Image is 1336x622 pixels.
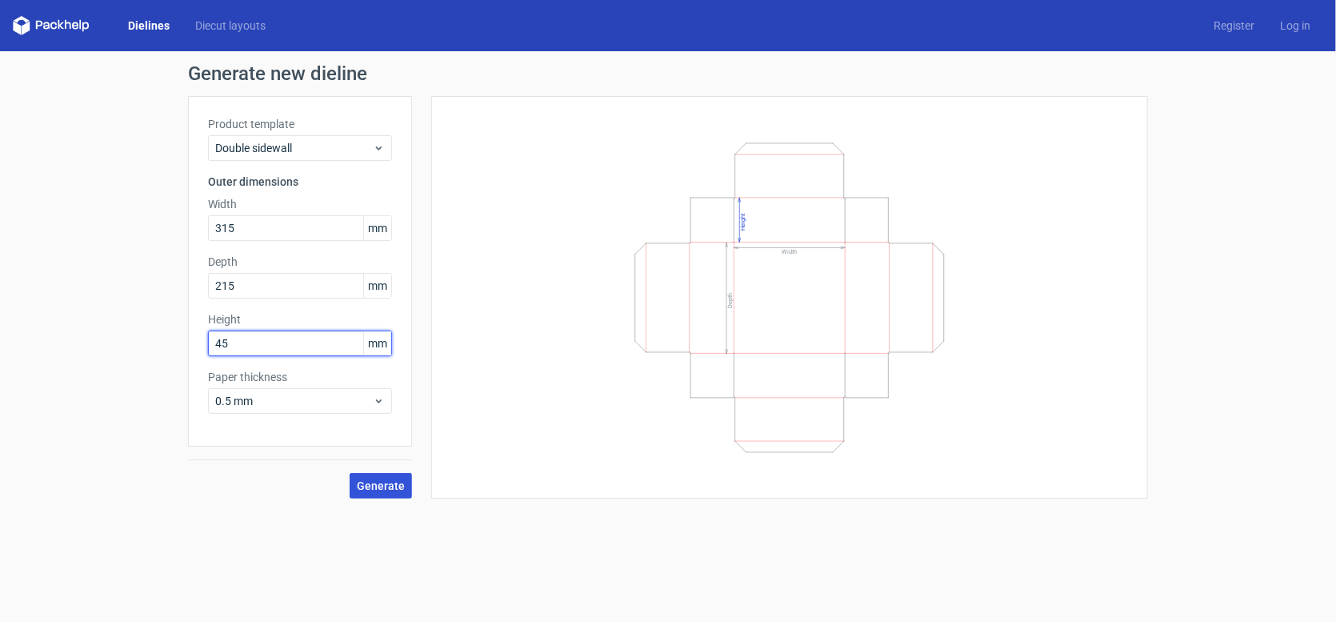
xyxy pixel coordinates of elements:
[208,369,392,385] label: Paper thickness
[782,248,797,255] text: Width
[739,213,746,231] text: Height
[726,292,734,307] text: Depth
[363,274,391,298] span: mm
[208,311,392,327] label: Height
[182,18,278,34] a: Diecut layouts
[363,331,391,355] span: mm
[1267,18,1323,34] a: Log in
[115,18,182,34] a: Dielines
[188,64,1148,83] h1: Generate new dieline
[1201,18,1267,34] a: Register
[363,216,391,240] span: mm
[208,254,392,270] label: Depth
[215,393,373,409] span: 0.5 mm
[208,174,392,190] h3: Outer dimensions
[357,480,405,492] span: Generate
[350,473,412,499] button: Generate
[208,196,392,212] label: Width
[208,116,392,132] label: Product template
[215,140,373,156] span: Double sidewall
